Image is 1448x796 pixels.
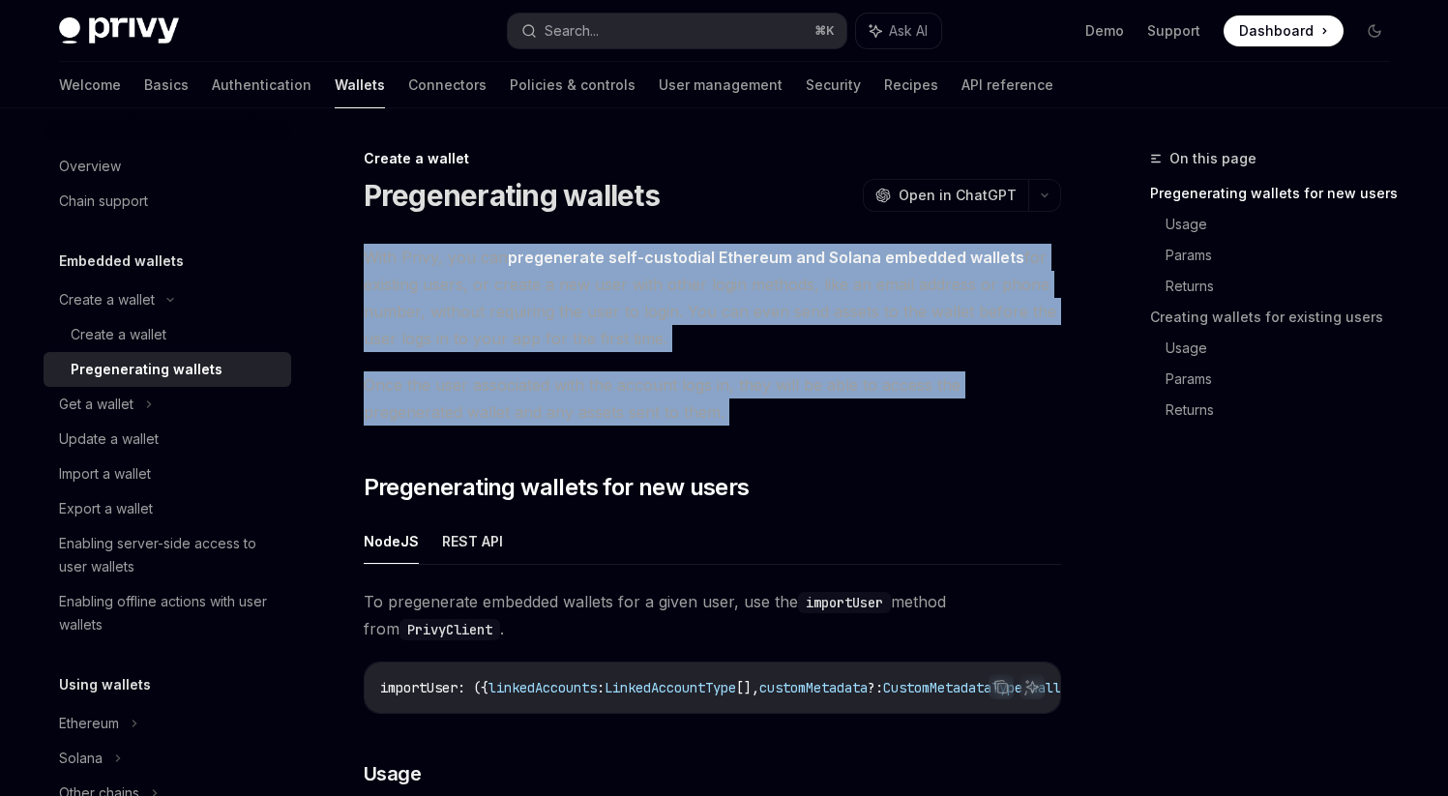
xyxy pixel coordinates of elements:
[44,457,291,491] a: Import a wallet
[44,584,291,642] a: Enabling offline actions with user wallets
[44,184,291,219] a: Chain support
[364,371,1061,426] span: Once the user associated with the account logs in, they will be able to access the pregenerated w...
[1359,15,1390,46] button: Toggle dark mode
[1239,21,1314,41] span: Dashboard
[364,244,1061,352] span: With Privy, you can for existing users, or create a new user with other login methods, like an em...
[1166,364,1405,395] a: Params
[458,679,488,696] span: : ({
[1150,302,1405,333] a: Creating wallets for existing users
[59,673,151,696] h5: Using wallets
[364,518,419,564] button: NodeJS
[59,590,280,636] div: Enabling offline actions with user wallets
[961,62,1053,108] a: API reference
[71,323,166,346] div: Create a wallet
[59,393,133,416] div: Get a wallet
[814,23,835,39] span: ⌘ K
[899,186,1017,205] span: Open in ChatGPT
[44,149,291,184] a: Overview
[508,248,1024,267] strong: pregenerate self-custodial Ethereum and Solana embedded wallets
[59,190,148,213] div: Chain support
[44,422,291,457] a: Update a wallet
[759,679,868,696] span: customMetadata
[59,462,151,486] div: Import a wallet
[1224,15,1344,46] a: Dashboard
[364,149,1061,168] div: Create a wallet
[212,62,311,108] a: Authentication
[380,679,458,696] span: importUser
[44,526,291,584] a: Enabling server-side access to user wallets
[1147,21,1200,41] a: Support
[399,619,500,640] code: PrivyClient
[884,62,938,108] a: Recipes
[1085,21,1124,41] a: Demo
[597,679,605,696] span: :
[798,592,891,613] code: importUser
[1150,178,1405,209] a: Pregenerating wallets for new users
[1166,333,1405,364] a: Usage
[408,62,487,108] a: Connectors
[59,288,155,311] div: Create a wallet
[364,760,422,787] span: Usage
[1030,679,1084,696] span: wallets
[863,179,1028,212] button: Open in ChatGPT
[488,679,597,696] span: linkedAccounts
[442,518,503,564] button: REST API
[1169,147,1256,170] span: On this page
[44,317,291,352] a: Create a wallet
[71,358,222,381] div: Pregenerating wallets
[59,17,179,44] img: dark logo
[59,250,184,273] h5: Embedded wallets
[364,178,660,213] h1: Pregenerating wallets
[59,712,119,735] div: Ethereum
[989,674,1014,699] button: Copy the contents from the code block
[1020,674,1045,699] button: Ask AI
[59,747,103,770] div: Solana
[806,62,861,108] a: Security
[364,588,1061,642] span: To pregenerate embedded wallets for a given user, use the method from .
[1166,271,1405,302] a: Returns
[605,679,736,696] span: LinkedAccountType
[508,14,846,48] button: Search...⌘K
[335,62,385,108] a: Wallets
[1166,395,1405,426] a: Returns
[883,679,1022,696] span: CustomMetadataType
[59,155,121,178] div: Overview
[59,532,280,578] div: Enabling server-side access to user wallets
[59,62,121,108] a: Welcome
[545,19,599,43] div: Search...
[889,21,928,41] span: Ask AI
[59,497,153,520] div: Export a wallet
[144,62,189,108] a: Basics
[856,14,941,48] button: Ask AI
[510,62,635,108] a: Policies & controls
[1166,209,1405,240] a: Usage
[736,679,759,696] span: [],
[44,352,291,387] a: Pregenerating wallets
[1166,240,1405,271] a: Params
[44,491,291,526] a: Export a wallet
[659,62,783,108] a: User management
[868,679,883,696] span: ?:
[364,472,750,503] span: Pregenerating wallets for new users
[59,427,159,451] div: Update a wallet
